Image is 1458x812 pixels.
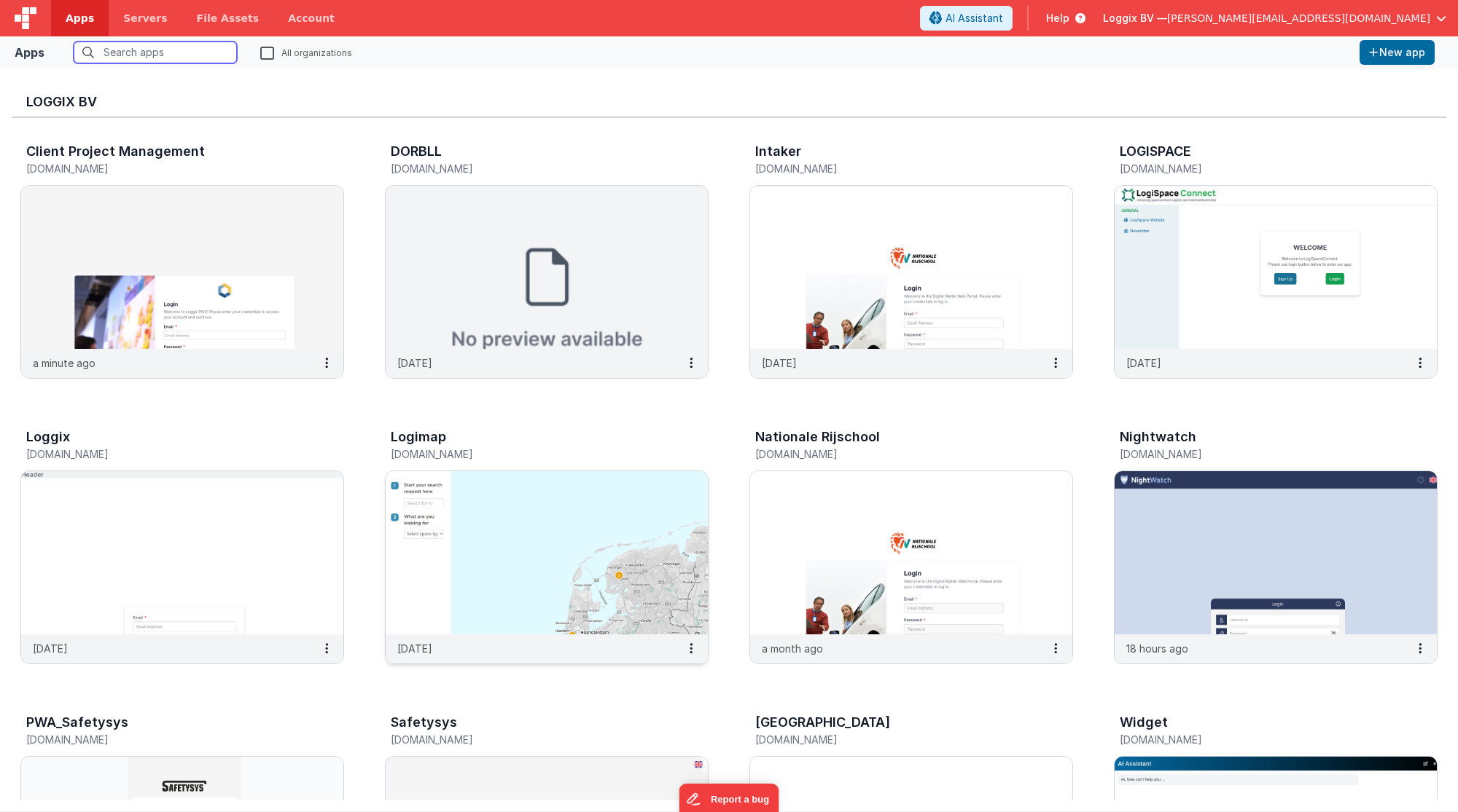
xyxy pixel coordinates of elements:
[1126,355,1161,371] p: [DATE]
[391,715,457,730] h3: Safetysys
[755,734,1037,745] h5: [DOMAIN_NAME]
[391,430,446,444] h3: Logimap
[26,144,205,159] h3: Client Project Management
[74,42,237,63] input: Search apps
[260,45,352,59] label: All organizations
[1103,11,1167,25] span: Loggix BV —
[755,144,801,159] h3: Intaker
[1126,641,1188,656] p: 18 hours ago
[33,355,95,371] p: a minute ago
[755,163,1037,174] h5: [DOMAIN_NAME]
[33,641,68,656] p: [DATE]
[946,11,1003,25] span: AI Assistant
[26,449,308,460] h5: [DOMAIN_NAME]
[26,734,308,745] h5: [DOMAIN_NAME]
[1360,40,1435,65] button: New app
[755,430,880,444] h3: Nationale Rijschool
[397,355,432,371] p: [DATE]
[397,641,432,656] p: [DATE]
[755,449,1037,460] h5: [DOMAIN_NAME]
[762,641,823,656] p: a month ago
[26,95,1432,109] h3: Loggix BV
[1103,11,1446,25] button: Loggix BV — [PERSON_NAME][EMAIL_ADDRESS][DOMAIN_NAME]
[1120,163,1401,174] h5: [DOMAIN_NAME]
[15,44,44,61] div: Apps
[26,430,70,444] h3: Loggix
[123,11,167,25] span: Servers
[1120,715,1168,730] h3: Widget
[391,449,672,460] h5: [DOMAIN_NAME]
[1120,449,1401,460] h5: [DOMAIN_NAME]
[920,6,1013,31] button: AI Assistant
[1120,734,1401,745] h5: [DOMAIN_NAME]
[391,163,672,174] h5: [DOMAIN_NAME]
[66,11,94,25] span: Apps
[1167,11,1430,25] span: [PERSON_NAME][EMAIL_ADDRESS][DOMAIN_NAME]
[1120,144,1191,159] h3: LOGISPACE
[391,144,442,159] h3: DORBLL
[1120,430,1196,444] h3: Nightwatch
[26,163,308,174] h5: [DOMAIN_NAME]
[1046,11,1069,25] span: Help
[755,715,890,730] h3: [GEOGRAPHIC_DATA]
[197,11,260,25] span: File Assets
[391,734,672,745] h5: [DOMAIN_NAME]
[26,715,128,730] h3: PWA_Safetysys
[762,355,797,371] p: [DATE]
